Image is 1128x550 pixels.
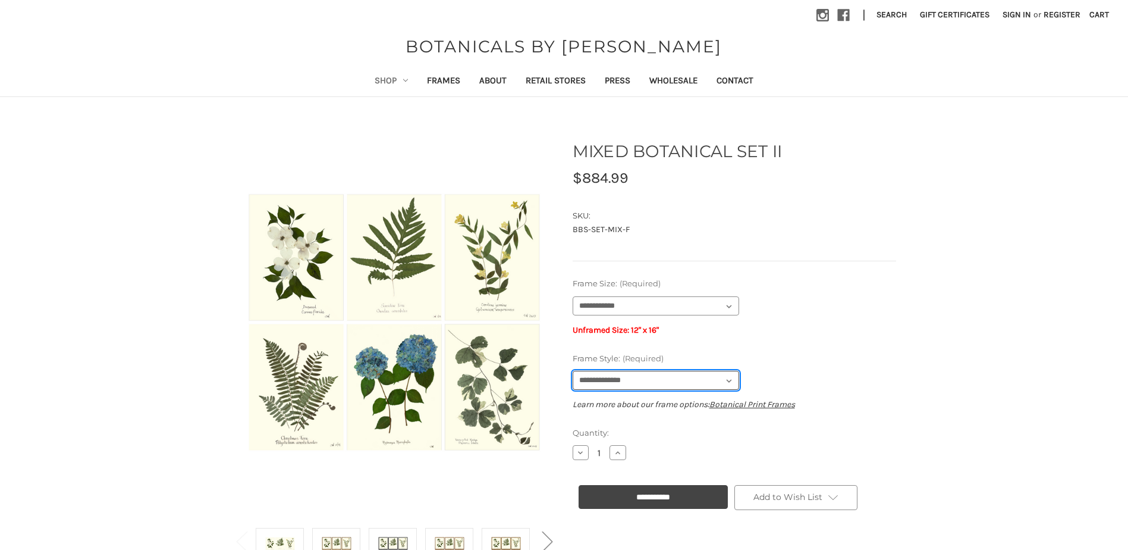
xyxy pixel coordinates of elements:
label: Frame Size: [573,278,896,290]
label: Frame Style: [573,353,896,365]
a: Frames [417,67,470,96]
small: (Required) [620,279,661,288]
a: Add to Wish List [734,485,858,510]
span: $884.99 [573,169,629,186]
p: Unframed Size: 12" x 16" [573,324,896,336]
a: Press [595,67,640,96]
dd: BBS-SET-MIX-F [573,223,896,236]
dt: SKU: [573,210,893,222]
p: Learn more about our frame options: [573,398,896,411]
img: Unframed [246,126,543,518]
a: Contact [707,67,763,96]
a: Botanical Print Frames [709,399,795,410]
a: About [470,67,516,96]
h1: MIXED BOTANICAL SET II [573,139,896,164]
span: Add to Wish List [753,492,822,502]
span: Cart [1089,10,1109,20]
small: (Required) [623,354,664,363]
span: or [1032,8,1042,21]
a: Retail Stores [516,67,595,96]
li: | [858,6,870,25]
label: Quantity: [573,427,896,439]
a: BOTANICALS BY [PERSON_NAME] [400,34,728,59]
a: Wholesale [640,67,707,96]
a: Shop [365,67,417,96]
